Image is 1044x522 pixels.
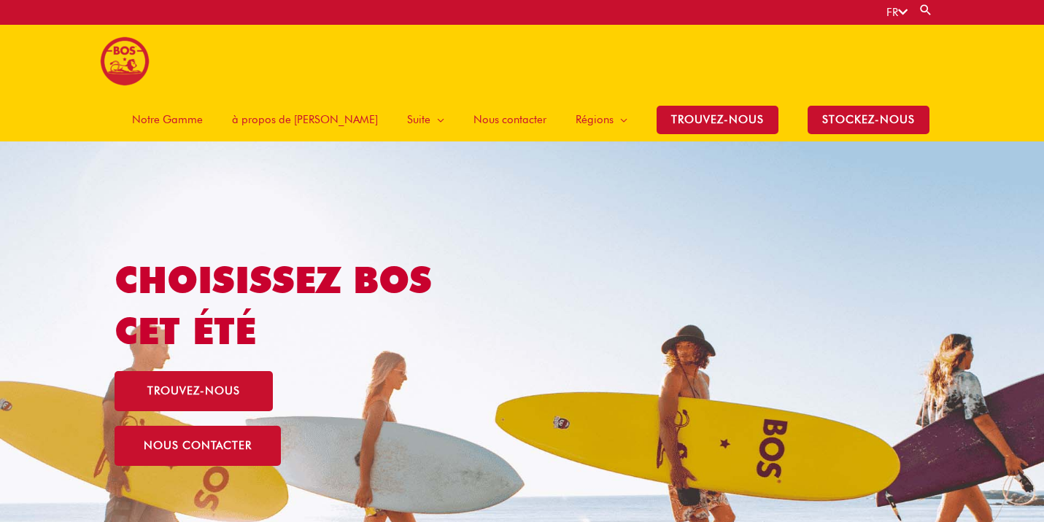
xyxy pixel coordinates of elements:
[115,371,273,411] a: trouvez-nous
[919,3,933,17] a: Search button
[657,106,778,134] span: TROUVEZ-NOUS
[115,426,281,466] a: nous contacter
[107,98,944,141] nav: Site Navigation
[576,98,614,141] span: Régions
[232,98,378,141] span: à propos de [PERSON_NAME]
[147,386,240,397] span: trouvez-nous
[808,106,929,134] span: stockez-nous
[793,98,944,141] a: stockez-nous
[393,98,459,141] a: Suite
[642,98,793,141] a: TROUVEZ-NOUS
[100,36,150,86] img: BOS logo finals-200px
[473,98,546,141] span: Nous contacter
[115,254,483,357] h1: Choisissez BOS cet été
[217,98,393,141] a: à propos de [PERSON_NAME]
[117,98,217,141] a: Notre Gamme
[132,98,203,141] span: Notre Gamme
[886,6,908,19] a: FR
[561,98,642,141] a: Régions
[407,98,430,141] span: Suite
[459,98,561,141] a: Nous contacter
[144,440,252,451] span: nous contacter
